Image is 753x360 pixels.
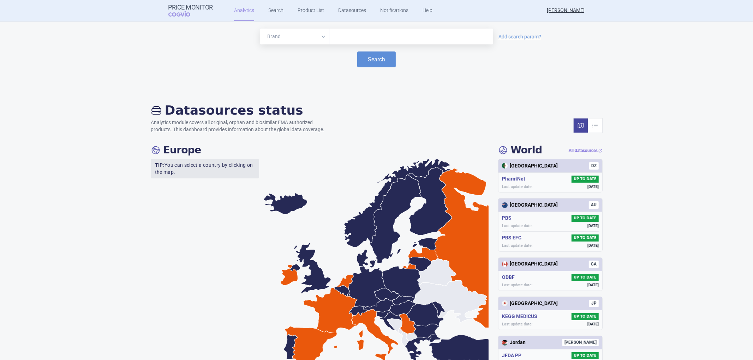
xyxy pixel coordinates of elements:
button: Search [357,51,396,67]
span: UP TO DATE [572,352,598,359]
span: [DATE] [587,184,599,189]
h5: JFDA PP [502,352,524,359]
span: [DATE] [587,322,599,327]
span: CA [589,261,599,268]
div: [GEOGRAPHIC_DATA] [502,300,558,307]
h4: World [498,144,542,156]
span: AU [589,201,599,209]
div: [GEOGRAPHIC_DATA] [502,202,558,209]
span: [DATE] [587,223,599,228]
h5: KEGG MEDICUS [502,313,540,320]
strong: Price Monitor [168,4,213,11]
h5: PBS EFC [502,234,524,242]
img: Canada [502,261,508,267]
strong: TIP: [155,162,165,168]
span: UP TO DATE [572,313,598,320]
a: Add search param? [498,34,541,39]
img: Japan [502,300,508,306]
span: JP [589,300,599,307]
img: Algeria [502,163,508,169]
div: [GEOGRAPHIC_DATA] [502,163,558,170]
a: Price MonitorCOGVIO [168,4,213,17]
span: UP TO DATE [572,215,598,222]
p: You can select a country by clicking on the map. [151,159,259,178]
span: Last update date: [502,243,533,248]
h4: Europe [151,144,201,156]
span: UP TO DATE [572,274,598,281]
span: Last update date: [502,223,533,228]
span: Last update date: [502,184,533,189]
span: UP TO DATE [572,176,598,183]
h2: Datasources status [151,103,331,118]
span: Last update date: [502,282,533,288]
span: COGVIO [168,11,200,17]
p: Analytics module covers all original, orphan and biosimilar EMA authorized products. This dashboa... [151,119,331,133]
span: DZ [589,162,599,170]
div: [GEOGRAPHIC_DATA] [502,261,558,268]
span: [PERSON_NAME] [562,339,599,346]
h5: Pharm'Net [502,176,528,183]
div: Jordan [502,339,526,346]
h5: PBS [502,215,514,222]
span: Last update date: [502,322,533,327]
span: [DATE] [587,243,599,248]
h5: ODBF [502,274,518,281]
span: UP TO DATE [572,234,598,242]
a: All datasources [569,148,603,154]
img: Jordan [502,340,508,346]
span: [DATE] [587,282,599,288]
img: Australia [502,202,508,208]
